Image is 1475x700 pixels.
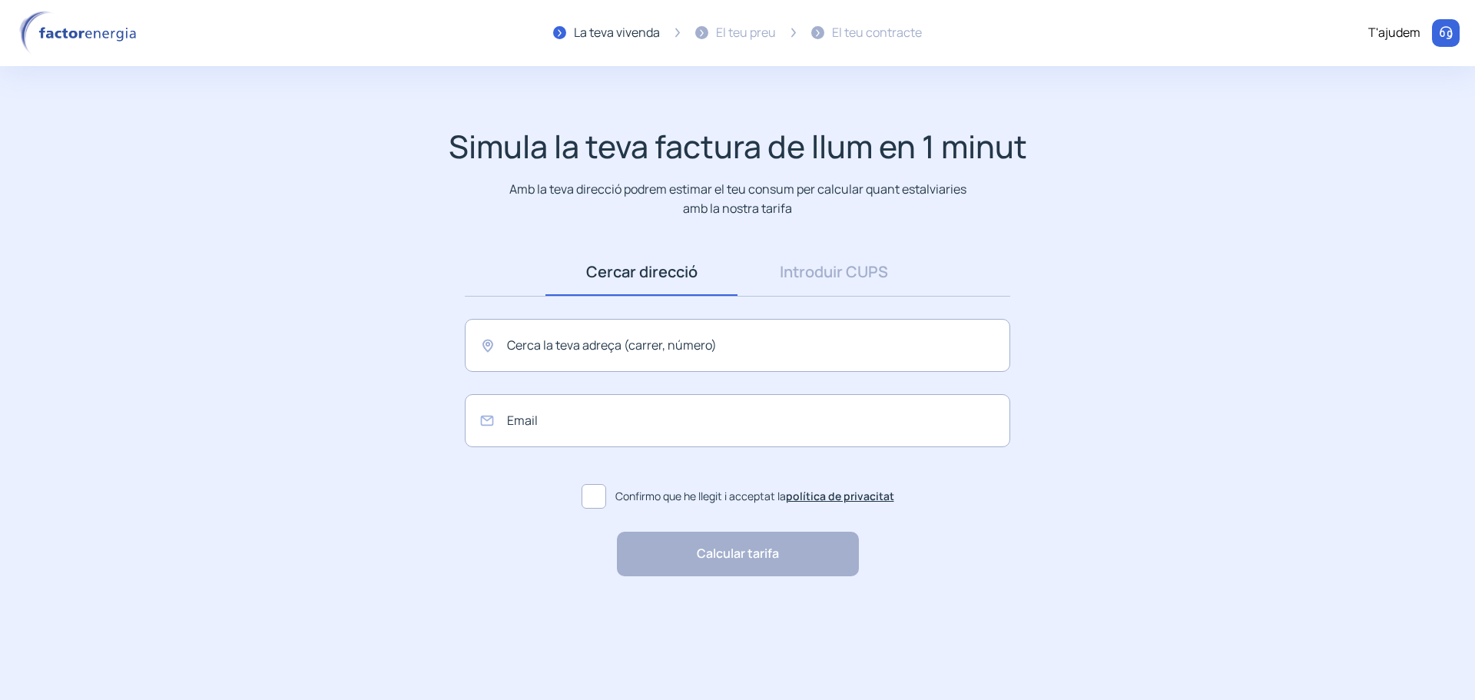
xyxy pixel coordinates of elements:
[449,128,1027,165] h1: Simula la teva factura de llum en 1 minut
[615,488,894,505] span: Confirmo que he llegit i acceptat la
[545,248,737,296] a: Cercar direcció
[737,248,930,296] a: Introduir CUPS
[1438,25,1453,41] img: llamar
[716,23,776,43] div: El teu preu
[506,180,970,217] p: Amb la teva direcció podrem estimar el teu consum per calcular quant estalviaries amb la nostra t...
[15,11,146,55] img: logo factor
[1368,23,1420,43] div: T'ajudem
[574,23,660,43] div: La teva vivenda
[832,23,922,43] div: El teu contracte
[786,489,894,503] a: política de privacitat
